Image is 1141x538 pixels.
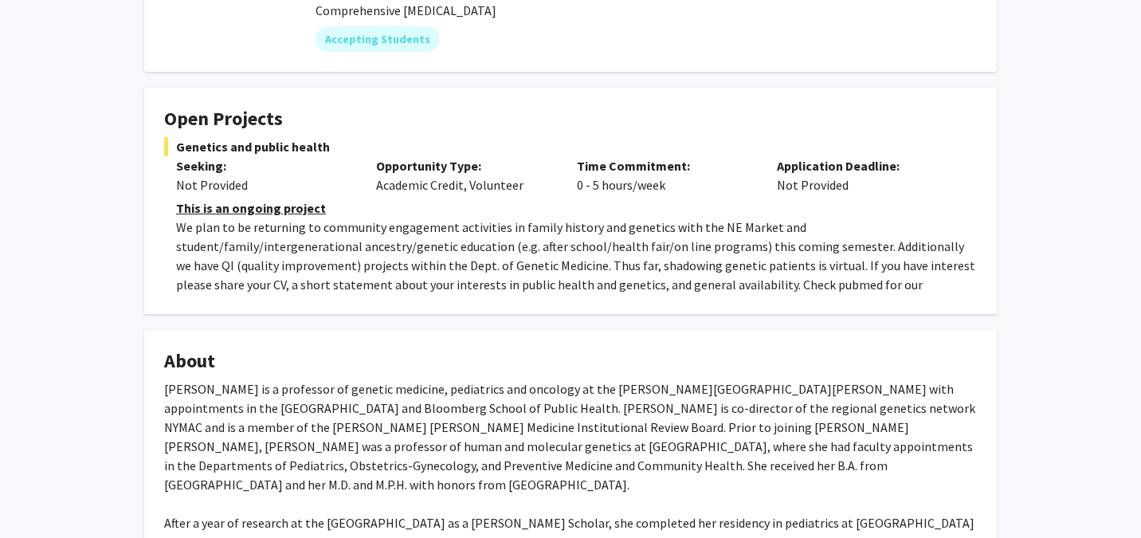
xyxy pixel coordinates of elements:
[176,218,977,313] p: We plan to be returning to community engagement activities in family history and genetics with th...
[577,156,753,175] p: Time Commitment:
[164,137,977,156] span: Genetics and public health
[376,156,552,175] p: Opportunity Type:
[777,156,953,175] p: Application Deadline:
[316,26,440,52] mat-chip: Accepting Students
[176,200,326,216] u: This is an ongoing project
[364,156,564,194] div: Academic Credit, Volunteer
[565,156,765,194] div: 0 - 5 hours/week
[176,156,352,175] p: Seeking:
[176,175,352,194] div: Not Provided
[765,156,965,194] div: Not Provided
[164,350,977,373] h4: About
[164,108,977,131] h4: Open Projects
[12,466,68,526] iframe: Chat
